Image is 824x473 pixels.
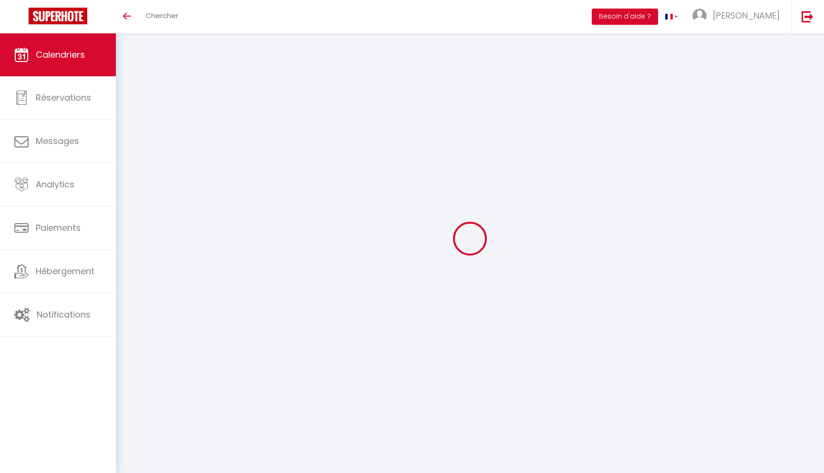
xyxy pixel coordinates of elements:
img: logout [802,10,814,22]
span: Calendriers [36,49,85,61]
span: Analytics [36,178,74,190]
span: Hébergement [36,265,94,277]
span: Notifications [37,308,91,320]
span: [PERSON_NAME] [713,10,780,21]
span: Paiements [36,222,81,234]
span: Réservations [36,92,91,103]
img: ... [692,9,707,23]
img: Super Booking [29,8,87,24]
span: Chercher [145,10,178,21]
button: Besoin d'aide ? [592,9,658,25]
span: Messages [36,135,79,147]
